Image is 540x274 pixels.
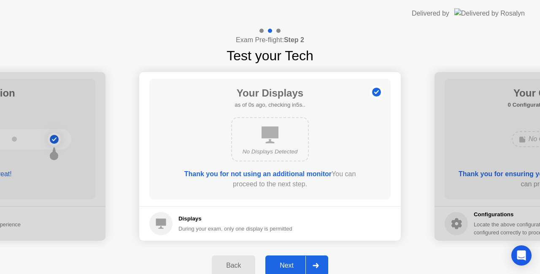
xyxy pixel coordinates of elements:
h5: Displays [178,215,292,223]
h1: Test your Tech [227,46,313,66]
div: Open Intercom Messenger [511,245,532,266]
div: During your exam, only one display is permitted [178,225,292,233]
b: Step 2 [284,36,304,43]
div: No Displays Detected [239,148,301,156]
h1: Your Displays [235,86,305,101]
b: Thank you for not using an additional monitor [184,170,332,177]
div: Back [214,262,253,269]
div: You can proceed to the next step. [173,169,367,189]
img: Delivered by Rosalyn [454,8,525,18]
h4: Exam Pre-flight: [236,35,304,45]
div: Delivered by [412,8,449,19]
h5: as of 0s ago, checking in5s.. [235,101,305,109]
div: Next [268,262,305,269]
